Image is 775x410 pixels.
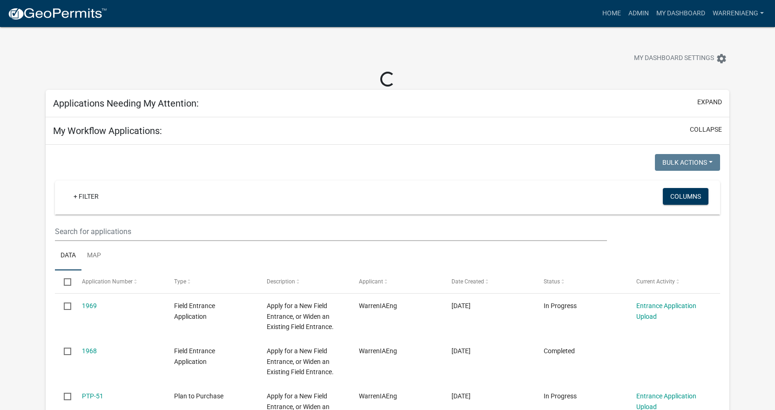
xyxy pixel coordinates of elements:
datatable-header-cell: Status [535,270,627,293]
span: Completed [544,347,575,355]
h5: My Workflow Applications: [53,125,162,136]
button: Columns [663,188,708,205]
span: Type [174,278,186,285]
a: Map [81,241,107,271]
span: Application Number [82,278,133,285]
input: Search for applications [55,222,607,241]
span: In Progress [544,302,577,309]
span: My Dashboard Settings [634,53,714,64]
span: In Progress [544,392,577,400]
span: WarrenIAEng [359,347,397,355]
h5: Applications Needing My Attention: [53,98,199,109]
datatable-header-cell: Current Activity [627,270,720,293]
datatable-header-cell: Type [165,270,258,293]
a: My Dashboard [653,5,709,22]
span: Field Entrance Application [174,347,215,365]
a: 1968 [82,347,97,355]
span: Apply for a New Field Entrance, or Widen an Existing Field Entrance. [267,347,334,376]
button: expand [697,97,722,107]
span: Plan to Purchase [174,392,223,400]
a: Data [55,241,81,271]
a: PTP-51 [82,392,103,400]
button: Bulk Actions [655,154,720,171]
span: Applicant [359,278,383,285]
datatable-header-cell: Application Number [73,270,166,293]
span: WarrenIAEng [359,392,397,400]
a: Home [599,5,625,22]
a: Entrance Application Upload [636,302,696,320]
a: Admin [625,5,653,22]
span: Description [267,278,295,285]
datatable-header-cell: Select [55,270,73,293]
a: WarrenIAEng [709,5,768,22]
span: Apply for a New Field Entrance, or Widen an Existing Field Entrance. [267,302,334,331]
span: Date Created [452,278,484,285]
datatable-header-cell: Applicant [350,270,443,293]
span: WarrenIAEng [359,302,397,309]
span: 10/07/2025 [452,302,471,309]
button: My Dashboard Settingssettings [627,49,735,67]
button: collapse [690,125,722,134]
datatable-header-cell: Date Created [443,270,535,293]
span: Current Activity [636,278,675,285]
span: Status [544,278,560,285]
span: 09/22/2025 [452,347,471,355]
i: settings [716,53,727,64]
datatable-header-cell: Description [258,270,350,293]
span: Field Entrance Application [174,302,215,320]
a: 1969 [82,302,97,309]
a: + Filter [66,188,106,205]
span: 09/16/2025 [452,392,471,400]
